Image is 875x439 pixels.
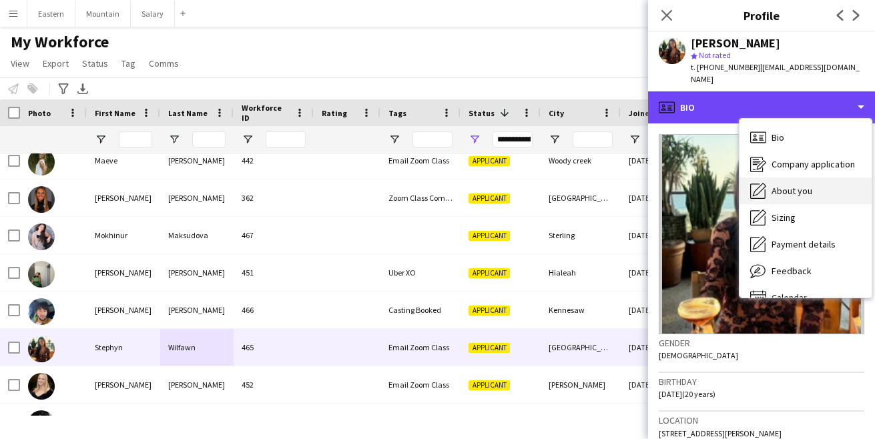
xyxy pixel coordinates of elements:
[28,224,55,250] img: Mokhinur Maksudova
[266,131,306,147] input: Workforce ID Filter Input
[469,380,510,390] span: Applicant
[691,62,760,72] span: t. [PHONE_NUMBER]
[28,410,55,437] img: Addison Stender
[11,32,109,52] span: My Workforce
[28,298,55,325] img: Santiago Mejia
[95,133,107,145] button: Open Filter Menu
[541,179,621,216] div: [GEOGRAPHIC_DATA]
[168,108,208,118] span: Last Name
[621,254,701,291] div: [DATE]
[659,414,864,426] h3: Location
[469,268,510,278] span: Applicant
[11,57,29,69] span: View
[160,254,234,291] div: [PERSON_NAME]
[75,1,131,27] button: Mountain
[87,142,160,179] div: Maeve
[160,366,234,403] div: [PERSON_NAME]
[541,329,621,366] div: [GEOGRAPHIC_DATA]
[541,366,621,403] div: [PERSON_NAME]
[5,55,35,72] a: View
[37,55,74,72] a: Export
[131,1,175,27] button: Salary
[160,292,234,328] div: [PERSON_NAME]
[469,231,510,241] span: Applicant
[772,292,807,304] span: Calendar
[75,81,91,97] app-action-btn: Export XLSX
[740,258,872,284] div: Feedback
[242,103,290,123] span: Workforce ID
[380,329,461,366] div: Email Zoom Class
[87,292,160,328] div: [PERSON_NAME]
[629,108,655,118] span: Joined
[659,428,782,438] span: [STREET_ADDRESS][PERSON_NAME]
[55,81,71,97] app-action-btn: Advanced filters
[121,57,135,69] span: Tag
[549,133,561,145] button: Open Filter Menu
[740,284,872,311] div: Calendar
[388,133,400,145] button: Open Filter Menu
[541,292,621,328] div: Kennesaw
[28,186,55,213] img: Marley McCall
[541,142,621,179] div: Woody creek
[160,217,234,254] div: Maksudova
[740,231,872,258] div: Payment details
[541,217,621,254] div: Sterling
[772,238,836,250] span: Payment details
[380,179,461,216] div: Zoom Class Completed
[380,142,461,179] div: Email Zoom Class
[740,177,872,204] div: About you
[659,389,715,399] span: [DATE] (20 years)
[149,57,179,69] span: Comms
[469,108,495,118] span: Status
[116,55,141,72] a: Tag
[87,179,160,216] div: [PERSON_NAME]
[740,124,872,151] div: Bio
[772,185,812,197] span: About you
[77,55,113,72] a: Status
[469,306,510,316] span: Applicant
[621,217,701,254] div: [DATE]
[87,254,160,291] div: [PERSON_NAME]
[549,108,564,118] span: City
[87,366,160,403] div: [PERSON_NAME]
[160,179,234,216] div: [PERSON_NAME]
[772,211,796,224] span: Sizing
[168,133,180,145] button: Open Filter Menu
[648,7,875,24] h3: Profile
[629,133,641,145] button: Open Filter Menu
[28,336,55,362] img: Stephyn Wilfawn
[740,151,872,177] div: Company application
[380,254,461,291] div: Uber XO
[27,1,75,27] button: Eastern
[772,265,812,277] span: Feedback
[119,131,152,147] input: First Name Filter Input
[621,142,701,179] div: [DATE]
[412,131,453,147] input: Tags Filter Input
[82,57,108,69] span: Status
[234,217,314,254] div: 467
[380,366,461,403] div: Email Zoom Class
[242,133,254,145] button: Open Filter Menu
[648,91,875,123] div: Bio
[28,373,55,400] img: Sundy Zimmermann
[772,131,784,143] span: Bio
[143,55,184,72] a: Comms
[659,134,864,334] img: Crew avatar or photo
[621,366,701,403] div: [DATE]
[621,329,701,366] div: [DATE]
[388,108,406,118] span: Tags
[28,261,55,288] img: Natalie Alvarado
[621,292,701,328] div: [DATE]
[469,193,510,203] span: Applicant
[659,376,864,388] h3: Birthday
[87,329,160,366] div: Stephyn
[87,217,160,254] div: Mokhinur
[234,254,314,291] div: 451
[322,108,347,118] span: Rating
[573,131,613,147] input: City Filter Input
[659,337,864,349] h3: Gender
[691,37,780,49] div: [PERSON_NAME]
[469,133,481,145] button: Open Filter Menu
[234,142,314,179] div: 442
[621,179,701,216] div: [DATE]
